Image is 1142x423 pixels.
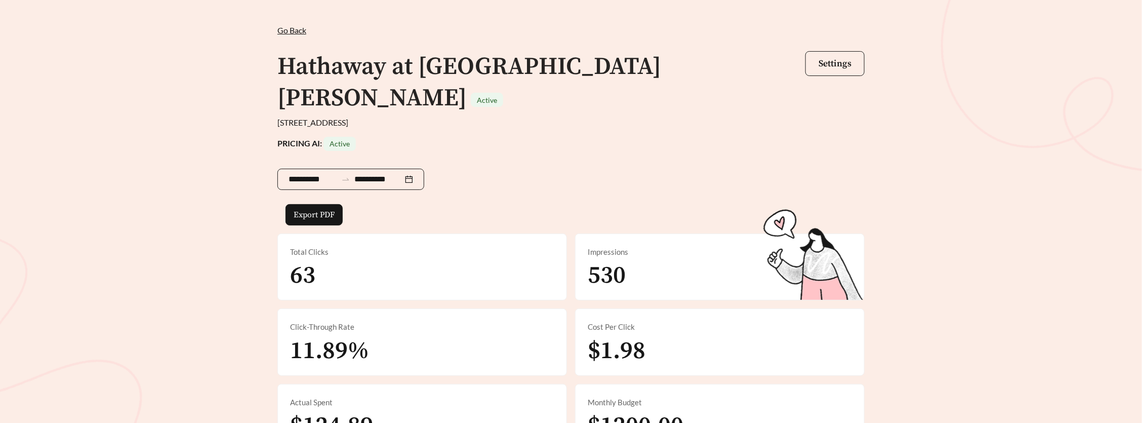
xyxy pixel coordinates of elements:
span: swap-right [341,175,350,184]
div: [STREET_ADDRESS] [277,117,865,129]
div: Actual Spent [290,397,554,408]
div: Click-Through Rate [290,321,554,333]
span: to [341,175,350,184]
span: $1.98 [588,336,645,366]
span: Export PDF [294,209,335,221]
button: Export PDF [285,204,343,225]
strong: PRICING AI: [277,138,356,148]
span: 11.89% [290,336,369,366]
span: Settings [819,58,851,69]
span: Go Back [277,25,306,35]
button: Settings [805,51,865,76]
div: Cost Per Click [588,321,852,333]
span: Active [477,96,497,104]
span: Active [330,139,350,148]
span: 530 [588,260,626,291]
h1: Hathaway at [GEOGRAPHIC_DATA][PERSON_NAME] [277,52,661,113]
span: 63 [290,260,315,291]
div: Total Clicks [290,246,554,258]
div: Impressions [588,246,852,258]
div: Monthly Budget [588,397,852,408]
